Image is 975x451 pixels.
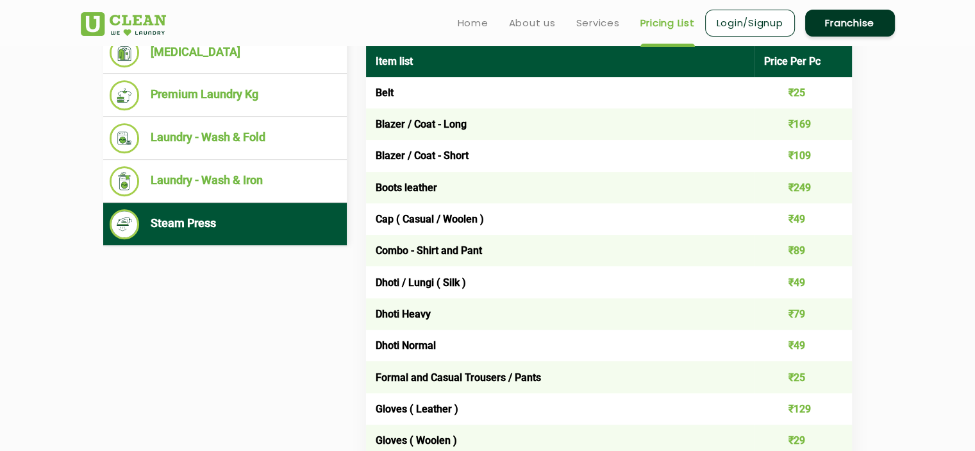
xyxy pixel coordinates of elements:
td: Dhoti / Lungi ( Silk ) [366,266,755,298]
td: Blazer / Coat - Long [366,108,755,140]
li: Premium Laundry Kg [110,80,340,110]
td: Combo - Shirt and Pant [366,235,755,266]
img: Premium Laundry Kg [110,80,140,110]
li: Laundry - Wash & Iron [110,166,340,196]
li: Laundry - Wash & Fold [110,123,340,153]
img: Dry Cleaning [110,38,140,67]
th: Price Per Pc [754,46,852,77]
img: Laundry - Wash & Iron [110,166,140,196]
td: ₹249 [754,172,852,203]
td: Belt [366,77,755,108]
td: ₹109 [754,140,852,171]
a: Services [576,15,620,31]
a: About us [509,15,556,31]
li: [MEDICAL_DATA] [110,38,340,67]
a: Franchise [805,10,895,37]
li: Steam Press [110,209,340,239]
td: Formal and Casual Trousers / Pants [366,361,755,393]
td: ₹49 [754,266,852,298]
th: Item list [366,46,755,77]
td: ₹89 [754,235,852,266]
img: UClean Laundry and Dry Cleaning [81,12,166,36]
td: ₹49 [754,203,852,235]
a: Login/Signup [705,10,795,37]
td: ₹129 [754,393,852,425]
td: Blazer / Coat - Short [366,140,755,171]
td: ₹25 [754,361,852,393]
td: Boots leather [366,172,755,203]
td: ₹169 [754,108,852,140]
img: Laundry - Wash & Fold [110,123,140,153]
td: Gloves ( Leather ) [366,393,755,425]
td: Dhoti Normal [366,330,755,361]
td: ₹49 [754,330,852,361]
td: Cap ( Casual / Woolen ) [366,203,755,235]
img: Steam Press [110,209,140,239]
td: ₹79 [754,298,852,330]
a: Home [458,15,488,31]
td: ₹25 [754,77,852,108]
a: Pricing List [640,15,695,31]
td: Dhoti Heavy [366,298,755,330]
